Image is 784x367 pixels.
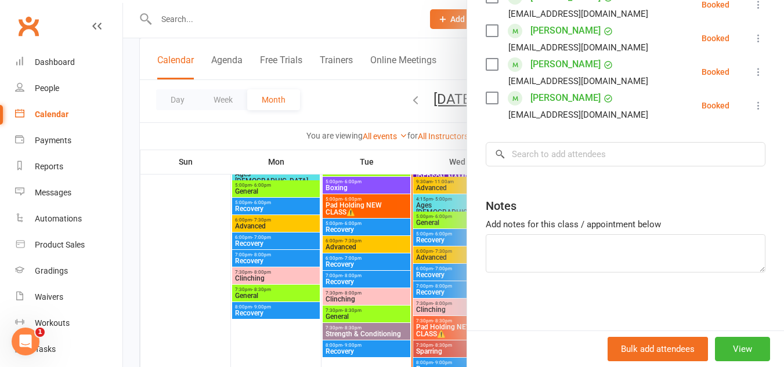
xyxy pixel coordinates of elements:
[486,142,765,166] input: Search to add attendees
[530,55,601,74] a: [PERSON_NAME]
[35,162,63,171] div: Reports
[35,266,68,275] div: Gradings
[608,337,708,361] button: Bulk add attendees
[35,344,56,354] div: Tasks
[15,336,122,362] a: Tasks
[702,101,729,110] div: Booked
[715,337,770,361] button: View
[702,68,729,76] div: Booked
[486,217,765,231] div: Add notes for this class / appointment below
[35,214,82,223] div: Automations
[35,292,63,301] div: Waivers
[15,154,122,180] a: Reports
[702,1,729,9] div: Booked
[530,89,601,107] a: [PERSON_NAME]
[486,198,516,214] div: Notes
[35,83,59,93] div: People
[15,310,122,336] a: Workouts
[15,75,122,101] a: People
[35,110,68,119] div: Calendar
[35,240,85,249] div: Product Sales
[15,49,122,75] a: Dashboard
[14,12,43,41] a: Clubworx
[12,328,39,355] iframe: Intercom live chat
[15,206,122,232] a: Automations
[35,188,71,197] div: Messages
[530,21,601,40] a: [PERSON_NAME]
[15,284,122,310] a: Waivers
[35,136,71,145] div: Payments
[15,128,122,154] a: Payments
[35,328,45,337] span: 1
[702,34,729,42] div: Booked
[508,6,648,21] div: [EMAIL_ADDRESS][DOMAIN_NAME]
[508,107,648,122] div: [EMAIL_ADDRESS][DOMAIN_NAME]
[15,232,122,258] a: Product Sales
[508,74,648,89] div: [EMAIL_ADDRESS][DOMAIN_NAME]
[35,318,70,328] div: Workouts
[15,180,122,206] a: Messages
[15,101,122,128] a: Calendar
[35,57,75,67] div: Dashboard
[15,258,122,284] a: Gradings
[508,40,648,55] div: [EMAIL_ADDRESS][DOMAIN_NAME]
